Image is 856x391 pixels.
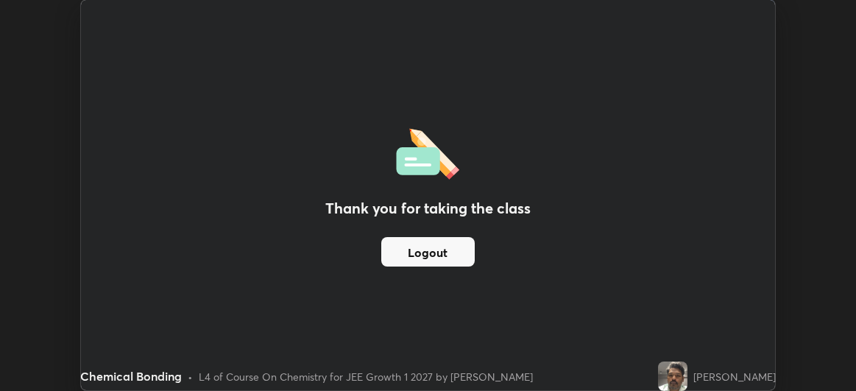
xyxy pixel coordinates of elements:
[199,369,533,384] div: L4 of Course On Chemistry for JEE Growth 1 2027 by [PERSON_NAME]
[80,367,182,385] div: Chemical Bonding
[325,197,531,219] h2: Thank you for taking the class
[381,237,475,267] button: Logout
[188,369,193,384] div: •
[658,362,687,391] img: e9f037ddb4794063b06489cb64f5f448.jpg
[693,369,776,384] div: [PERSON_NAME]
[396,124,459,180] img: offlineFeedback.1438e8b3.svg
